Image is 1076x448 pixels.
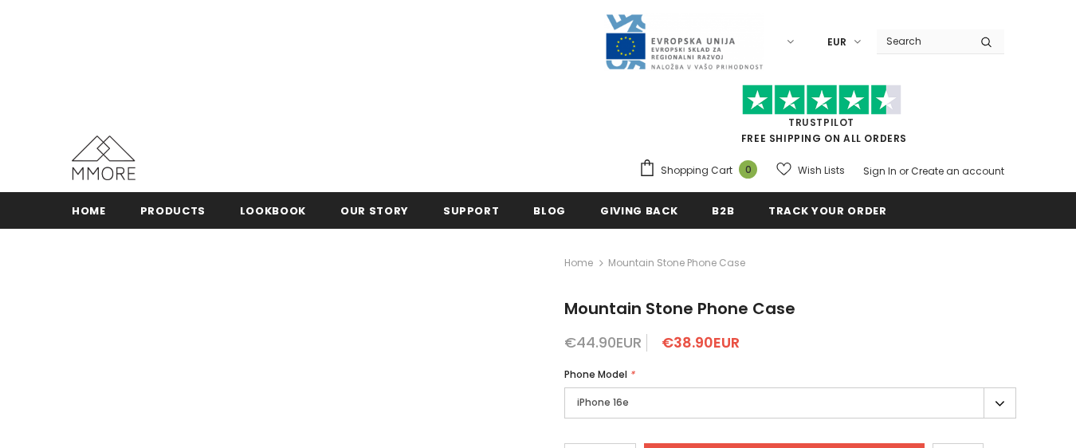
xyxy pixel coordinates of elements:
[564,297,795,320] span: Mountain Stone Phone Case
[564,332,642,352] span: €44.90EUR
[911,164,1004,178] a: Create an account
[72,192,106,228] a: Home
[776,156,845,184] a: Wish Lists
[72,136,135,180] img: MMORE Cases
[340,203,409,218] span: Our Story
[564,253,593,273] a: Home
[662,332,740,352] span: €38.90EUR
[340,192,409,228] a: Our Story
[533,192,566,228] a: Blog
[533,203,566,218] span: Blog
[768,192,886,228] a: Track your order
[240,203,306,218] span: Lookbook
[827,34,846,50] span: EUR
[877,29,968,53] input: Search Site
[604,13,764,71] img: Javni Razpis
[661,163,732,179] span: Shopping Cart
[564,367,627,381] span: Phone Model
[638,159,765,183] a: Shopping Cart 0
[739,160,757,179] span: 0
[600,192,677,228] a: Giving back
[240,192,306,228] a: Lookbook
[712,203,734,218] span: B2B
[604,34,764,48] a: Javni Razpis
[564,387,1016,419] label: iPhone 16e
[140,192,206,228] a: Products
[788,116,854,129] a: Trustpilot
[742,84,901,116] img: Trust Pilot Stars
[899,164,909,178] span: or
[600,203,677,218] span: Giving back
[443,203,500,218] span: support
[638,92,1004,145] span: FREE SHIPPING ON ALL ORDERS
[768,203,886,218] span: Track your order
[72,203,106,218] span: Home
[608,253,745,273] span: Mountain Stone Phone Case
[798,163,845,179] span: Wish Lists
[863,164,897,178] a: Sign In
[140,203,206,218] span: Products
[712,192,734,228] a: B2B
[443,192,500,228] a: support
